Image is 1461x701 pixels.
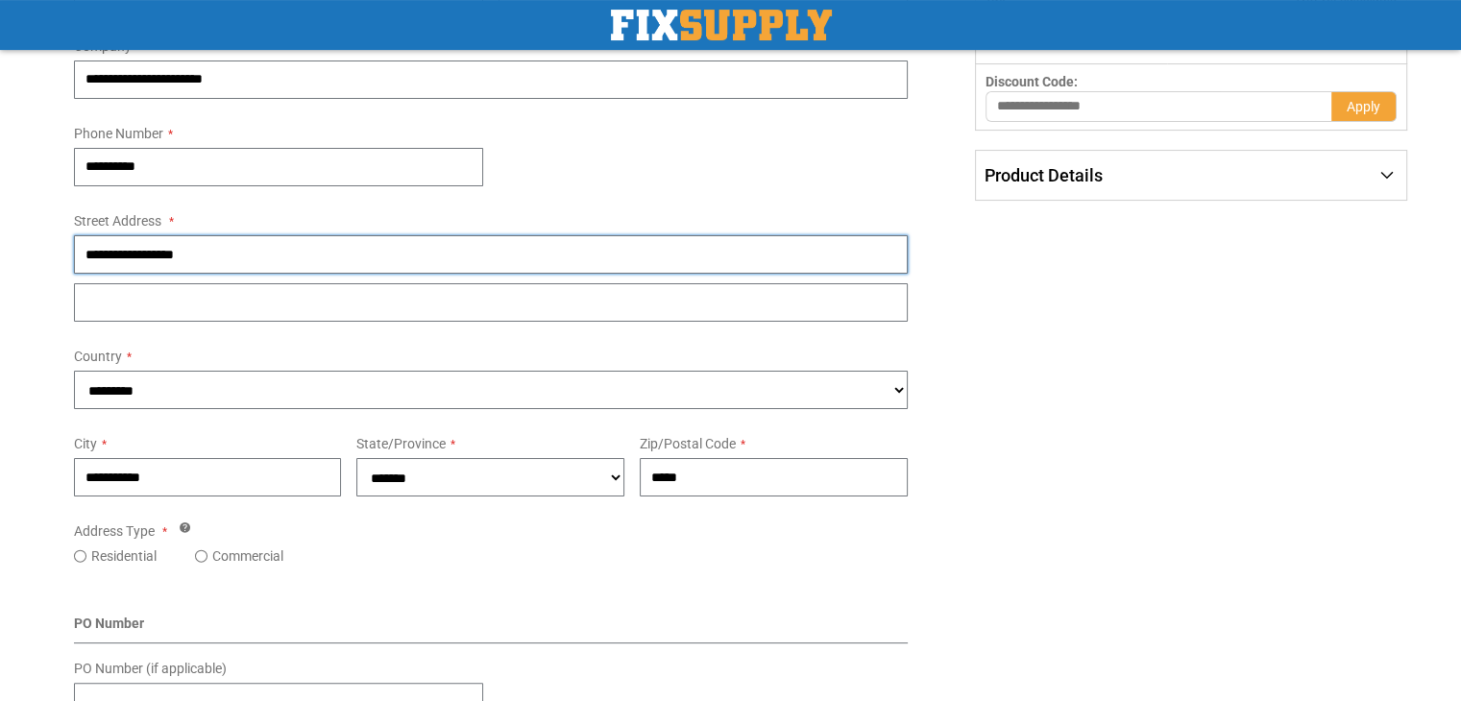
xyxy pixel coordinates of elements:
span: PO Number (if applicable) [74,661,227,676]
span: Product Details [985,165,1103,185]
a: store logo [611,10,832,40]
span: Apply [1347,99,1380,114]
span: City [74,436,97,451]
label: Commercial [212,546,283,566]
span: Address Type [74,523,155,539]
span: State/Province [356,436,446,451]
span: Zip/Postal Code [640,436,736,451]
span: Country [74,349,122,364]
span: Street Address [74,213,161,229]
span: Discount Code: [986,74,1078,89]
button: Apply [1331,91,1397,122]
img: Fix Industrial Supply [611,10,832,40]
span: Company [74,38,132,54]
label: Residential [91,546,157,566]
div: PO Number [74,614,909,643]
span: Phone Number [74,126,163,141]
